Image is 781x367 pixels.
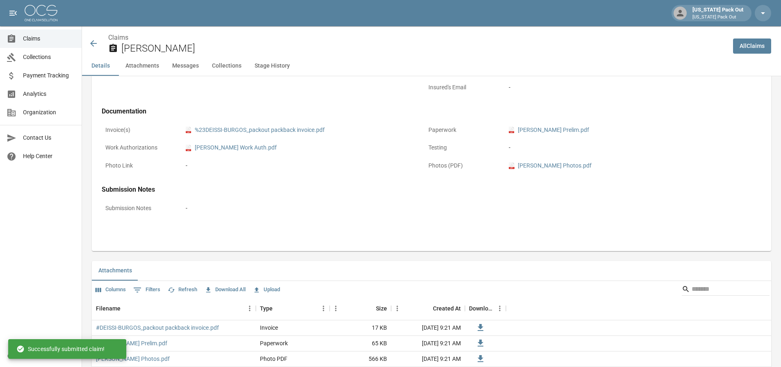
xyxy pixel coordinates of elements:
p: Submission Notes [102,200,175,216]
div: Created At [391,297,465,320]
div: Download [469,297,494,320]
div: related-list tabs [92,261,771,281]
nav: breadcrumb [108,33,726,43]
a: pdf%23DEISSI-BURGOS_packout packback invoice.pdf [186,126,325,134]
button: Collections [205,56,248,76]
p: Insured's Email [425,79,499,95]
div: [DATE] 9:21 AM [391,351,465,367]
span: Contact Us [23,134,75,142]
div: anchor tabs [82,56,781,76]
a: pdf[PERSON_NAME] Prelim.pdf [509,126,589,134]
div: 566 KB [330,351,391,367]
div: [US_STATE] Pack Out [689,6,747,20]
span: Collections [23,53,75,61]
p: Photos (PDF) [425,158,499,174]
button: Attachments [92,261,139,281]
div: Filename [92,297,256,320]
span: Claims [23,34,75,43]
div: Invoice [260,324,278,332]
div: Download [465,297,506,320]
span: Analytics [23,90,75,98]
a: [PERSON_NAME] Prelim.pdf [96,339,167,347]
button: Stage History [248,56,296,76]
button: open drawer [5,5,21,21]
div: [DATE] 9:21 AM [391,320,465,336]
div: © 2025 One Claim Solution [7,352,74,360]
h4: Documentation [102,107,738,116]
a: [PERSON_NAME] Photos.pdf [96,355,170,363]
span: Organization [23,108,75,117]
div: [DATE] 9:21 AM [391,336,465,351]
p: Paperwork [425,122,499,138]
div: - [509,83,510,92]
a: Claims [108,34,128,41]
button: Refresh [166,283,199,296]
div: Type [260,297,273,320]
button: Menu [317,302,330,315]
div: - [186,161,187,170]
div: Filename [96,297,121,320]
button: Messages [166,56,205,76]
button: Menu [244,302,256,315]
button: Upload [251,283,282,296]
p: [US_STATE] Pack Out [692,14,743,21]
div: - [186,204,187,213]
button: Menu [494,302,506,315]
a: AllClaims [733,39,771,54]
div: Paperwork [260,339,288,347]
p: Testing [425,140,499,156]
p: Invoice(s) [102,122,175,138]
div: - [509,143,734,152]
span: Payment Tracking [23,71,75,80]
a: pdf[PERSON_NAME] Photos.pdf [509,161,592,170]
span: Help Center [23,152,75,161]
button: Menu [330,302,342,315]
h2: [PERSON_NAME] [121,43,726,54]
a: pdf[PERSON_NAME] Work Auth.pdf [186,143,277,152]
div: Created At [433,297,461,320]
button: Download All [203,283,248,296]
div: Search [682,283,770,297]
div: Size [376,297,387,320]
h4: Submission Notes [102,186,738,194]
button: Attachments [119,56,166,76]
div: 65 KB [330,336,391,351]
div: Successfully submitted claim! [16,342,105,356]
img: ocs-logo-white-transparent.png [25,5,57,21]
button: Details [82,56,119,76]
p: Photo Link [102,158,175,174]
p: Work Authorizations [102,140,175,156]
button: Select columns [93,283,128,296]
a: #DEISSI-BURGOS_packout packback invoice.pdf [96,324,219,332]
button: Show filters [131,283,162,297]
div: Photo PDF [260,355,287,363]
button: Menu [391,302,403,315]
div: Size [330,297,391,320]
div: Type [256,297,330,320]
div: 17 KB [330,320,391,336]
